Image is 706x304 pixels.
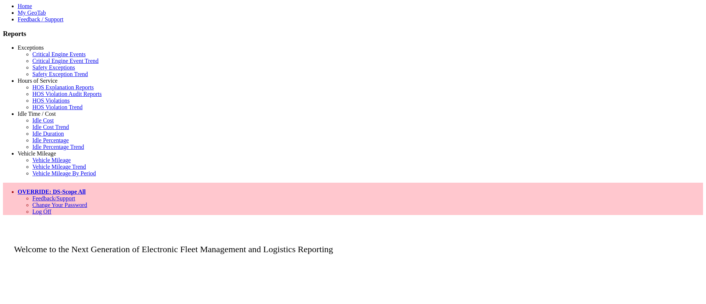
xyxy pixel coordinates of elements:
a: HOS Violations [32,97,69,104]
a: Home [18,3,32,9]
a: Idle Duration [32,130,64,137]
a: Safety Exceptions [32,64,75,71]
a: My GeoTab [18,10,46,16]
a: Feedback / Support [18,16,63,22]
a: Change Your Password [32,202,87,208]
a: Idle Percentage [32,137,69,143]
a: Idle Cost [32,117,54,124]
a: Idle Percentage Trend [32,144,84,150]
a: Feedback/Support [32,195,75,201]
a: Vehicle Mileage [18,150,56,157]
a: Vehicle Mileage Trend [32,164,86,170]
a: Vehicle Mileage By Period [32,170,96,176]
a: Exceptions [18,44,44,51]
a: Critical Engine Event Trend [32,58,99,64]
a: Critical Engine Events [32,51,86,57]
h3: Reports [3,30,703,38]
a: HOS Explanation Reports [32,84,94,90]
a: Hours of Service [18,78,57,84]
a: Vehicle Mileage [32,157,71,163]
a: Idle Time / Cost [18,111,56,117]
p: Welcome to the Next Generation of Electronic Fleet Management and Logistics Reporting [3,233,703,254]
a: HOS Violation Audit Reports [32,91,102,97]
a: Safety Exception Trend [32,71,88,77]
a: HOS Violation Trend [32,104,83,110]
a: Log Off [32,208,51,215]
a: Idle Cost Trend [32,124,69,130]
a: OVERRIDE: DS-Scope All [18,189,86,195]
